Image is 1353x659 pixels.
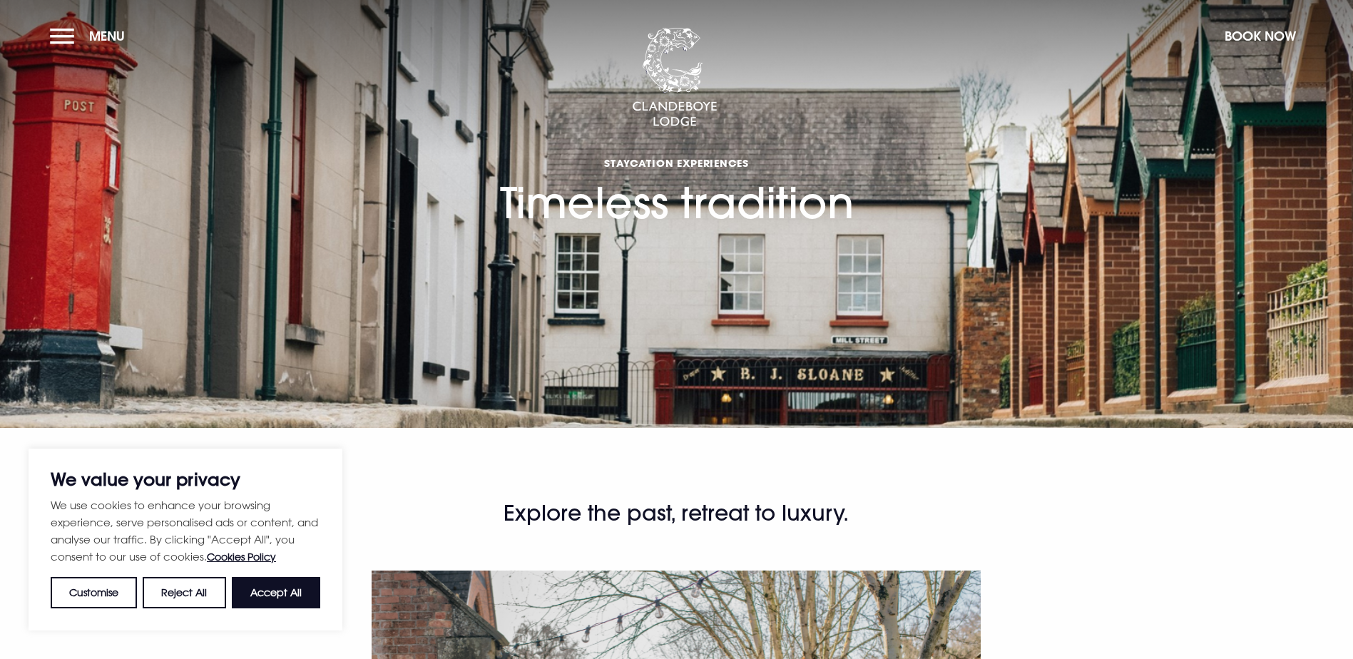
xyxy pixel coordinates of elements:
button: Accept All [232,577,320,608]
button: Reject All [143,577,225,608]
p: We use cookies to enhance your browsing experience, serve personalised ads or content, and analys... [51,496,320,566]
img: Clandeboye Lodge [632,28,718,128]
button: Menu [50,21,132,51]
a: Cookies Policy [207,551,276,563]
h2: Explore the past, retreat to luxury. [337,499,1016,528]
span: Menu [89,28,125,44]
button: Customise [51,577,137,608]
h1: Timeless tradition [500,75,854,228]
div: We value your privacy [29,449,342,630]
button: Book Now [1217,21,1303,51]
p: We value your privacy [51,471,320,488]
span: Staycation Experiences [500,156,854,170]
